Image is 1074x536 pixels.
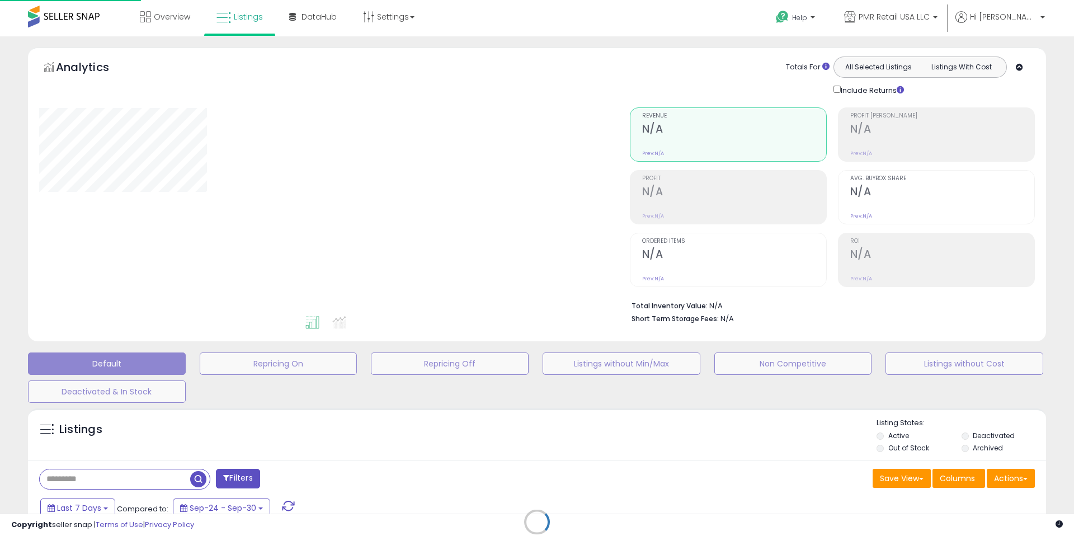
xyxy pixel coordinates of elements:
[850,113,1034,119] span: Profit [PERSON_NAME]
[642,275,664,282] small: Prev: N/A
[720,313,734,324] span: N/A
[302,11,337,22] span: DataHub
[850,185,1034,200] h2: N/A
[850,238,1034,245] span: ROI
[714,352,872,375] button: Non Competitive
[154,11,190,22] span: Overview
[642,238,826,245] span: Ordered Items
[642,248,826,263] h2: N/A
[642,150,664,157] small: Prev: N/A
[859,11,930,22] span: PMR Retail USA LLC
[11,520,194,530] div: seller snap | |
[642,185,826,200] h2: N/A
[786,62,830,73] div: Totals For
[642,123,826,138] h2: N/A
[850,176,1034,182] span: Avg. Buybox Share
[850,275,872,282] small: Prev: N/A
[775,10,789,24] i: Get Help
[200,352,357,375] button: Repricing On
[28,380,186,403] button: Deactivated & In Stock
[885,352,1043,375] button: Listings without Cost
[792,13,807,22] span: Help
[837,60,920,74] button: All Selected Listings
[850,213,872,219] small: Prev: N/A
[28,352,186,375] button: Default
[850,123,1034,138] h2: N/A
[234,11,263,22] span: Listings
[543,352,700,375] button: Listings without Min/Max
[850,150,872,157] small: Prev: N/A
[632,301,708,311] b: Total Inventory Value:
[850,248,1034,263] h2: N/A
[642,113,826,119] span: Revenue
[56,59,131,78] h5: Analytics
[767,2,826,36] a: Help
[11,519,52,530] strong: Copyright
[825,83,917,96] div: Include Returns
[970,11,1037,22] span: Hi [PERSON_NAME]
[920,60,1003,74] button: Listings With Cost
[955,11,1045,36] a: Hi [PERSON_NAME]
[642,176,826,182] span: Profit
[632,298,1026,312] li: N/A
[642,213,664,219] small: Prev: N/A
[371,352,529,375] button: Repricing Off
[632,314,719,323] b: Short Term Storage Fees:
